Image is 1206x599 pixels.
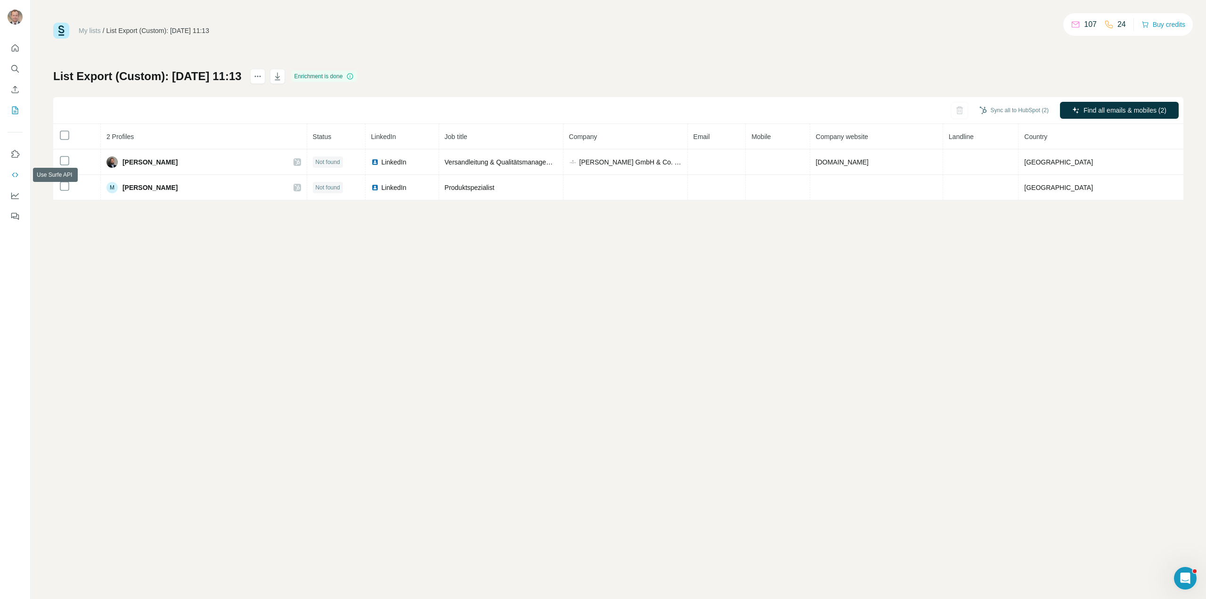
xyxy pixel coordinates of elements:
span: Versandleitung & Qualitätsmanagement [445,158,561,166]
li: / [103,26,105,35]
span: LinkedIn [382,183,407,192]
img: Avatar [8,9,23,25]
span: Not found [316,158,340,166]
h1: List Export (Custom): [DATE] 11:13 [53,69,242,84]
span: Produktspezialist [445,184,495,191]
span: Landline [949,133,974,140]
p: 107 [1084,19,1097,30]
button: Dashboard [8,187,23,204]
button: Sync all to HubSpot (2) [973,103,1055,117]
span: LinkedIn [371,133,396,140]
button: Use Surfe API [8,166,23,183]
span: [PERSON_NAME] [122,157,178,167]
button: Use Surfe on LinkedIn [8,146,23,163]
button: Feedback [8,208,23,225]
div: List Export (Custom): [DATE] 11:13 [106,26,209,35]
span: [GEOGRAPHIC_DATA] [1024,184,1093,191]
img: LinkedIn logo [371,184,379,191]
span: Country [1024,133,1047,140]
img: LinkedIn logo [371,158,379,166]
span: [PERSON_NAME] GmbH & Co. KG [579,157,682,167]
span: Status [313,133,332,140]
button: Search [8,60,23,77]
img: Surfe Logo [53,23,69,39]
span: Company website [816,133,868,140]
button: Buy credits [1141,18,1185,31]
p: 24 [1117,19,1126,30]
span: Email [693,133,710,140]
button: Quick start [8,40,23,57]
div: Enrichment is done [292,71,357,82]
span: [DOMAIN_NAME] [816,158,869,166]
span: [PERSON_NAME] [122,183,178,192]
button: Find all emails & mobiles (2) [1060,102,1179,119]
button: Enrich CSV [8,81,23,98]
iframe: Intercom live chat [1174,567,1197,590]
div: M [106,182,118,193]
img: Avatar [106,156,118,168]
a: My lists [79,27,101,34]
span: Company [569,133,597,140]
span: Job title [445,133,467,140]
button: My lists [8,102,23,119]
span: 2 Profiles [106,133,134,140]
span: Mobile [751,133,771,140]
span: Find all emails & mobiles (2) [1084,106,1166,115]
span: [GEOGRAPHIC_DATA] [1024,158,1093,166]
span: Not found [316,183,340,192]
button: actions [250,69,265,84]
span: LinkedIn [382,157,407,167]
img: company-logo [569,158,577,166]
